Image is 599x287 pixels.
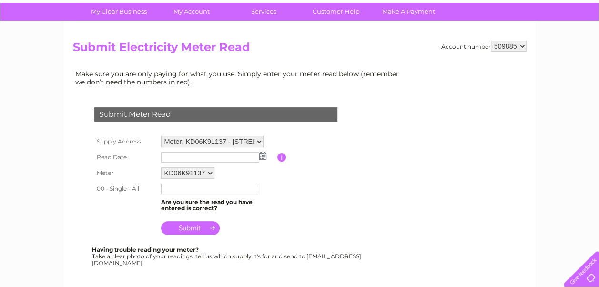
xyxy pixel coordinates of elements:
input: Information [277,153,286,162]
a: Contact [536,41,559,48]
a: My Account [152,3,231,20]
div: Submit Meter Read [94,107,337,122]
td: Make sure you are only paying for what you use. Simply enter your meter read below (remember we d... [73,68,406,88]
div: Account number [441,41,527,52]
h2: Submit Electricity Meter Read [73,41,527,59]
a: Make A Payment [369,3,448,20]
a: Water [431,41,449,48]
a: 0333 014 3131 [419,5,485,17]
a: Log out [568,41,590,48]
a: Customer Help [297,3,376,20]
div: Clear Business is a trading name of Verastar Limited (registered in [GEOGRAPHIC_DATA] No. 3667643... [75,5,525,46]
a: Blog [516,41,530,48]
th: Read Date [92,150,159,165]
div: Take a clear photo of your readings, tell us which supply it's for and send to [EMAIL_ADDRESS][DO... [92,246,363,266]
a: My Clear Business [80,3,158,20]
td: Are you sure the read you have entered is correct? [159,196,277,215]
a: Services [224,3,303,20]
b: Having trouble reading your meter? [92,246,199,253]
a: Energy [455,41,476,48]
input: Submit [161,221,220,235]
th: 00 - Single - All [92,181,159,196]
th: Meter [92,165,159,181]
img: ... [259,152,266,160]
th: Supply Address [92,133,159,150]
img: logo.png [21,25,70,54]
a: Telecoms [482,41,510,48]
